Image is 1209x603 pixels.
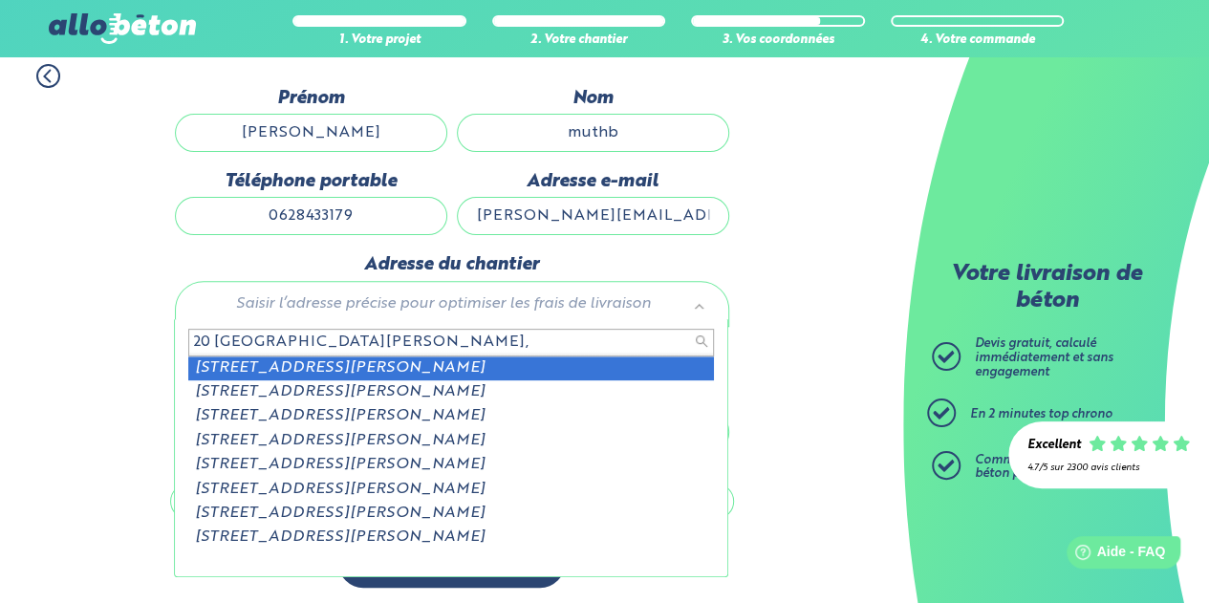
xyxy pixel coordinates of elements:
div: [STREET_ADDRESS][PERSON_NAME] [188,380,714,404]
div: [STREET_ADDRESS][PERSON_NAME] [188,453,714,477]
div: [STREET_ADDRESS][PERSON_NAME] [188,502,714,526]
div: [STREET_ADDRESS][PERSON_NAME] [188,404,714,428]
iframe: Help widget launcher [1039,528,1188,582]
div: [STREET_ADDRESS][PERSON_NAME] [188,478,714,502]
div: [STREET_ADDRESS][PERSON_NAME] [188,429,714,453]
div: [STREET_ADDRESS][PERSON_NAME] [188,356,714,380]
div: [STREET_ADDRESS][PERSON_NAME] [188,526,714,549]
